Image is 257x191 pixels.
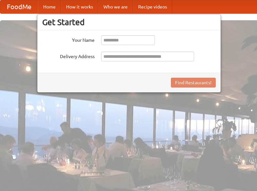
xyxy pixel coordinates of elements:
[38,0,61,13] a: Home
[61,0,98,13] a: How it works
[42,35,95,43] label: Your Name
[171,78,216,88] button: Find Restaurants!
[0,0,38,13] a: FoodMe
[133,0,172,13] a: Recipe videos
[98,0,133,13] a: Who we are
[42,17,216,27] h3: Get Started
[42,52,95,60] label: Delivery Address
